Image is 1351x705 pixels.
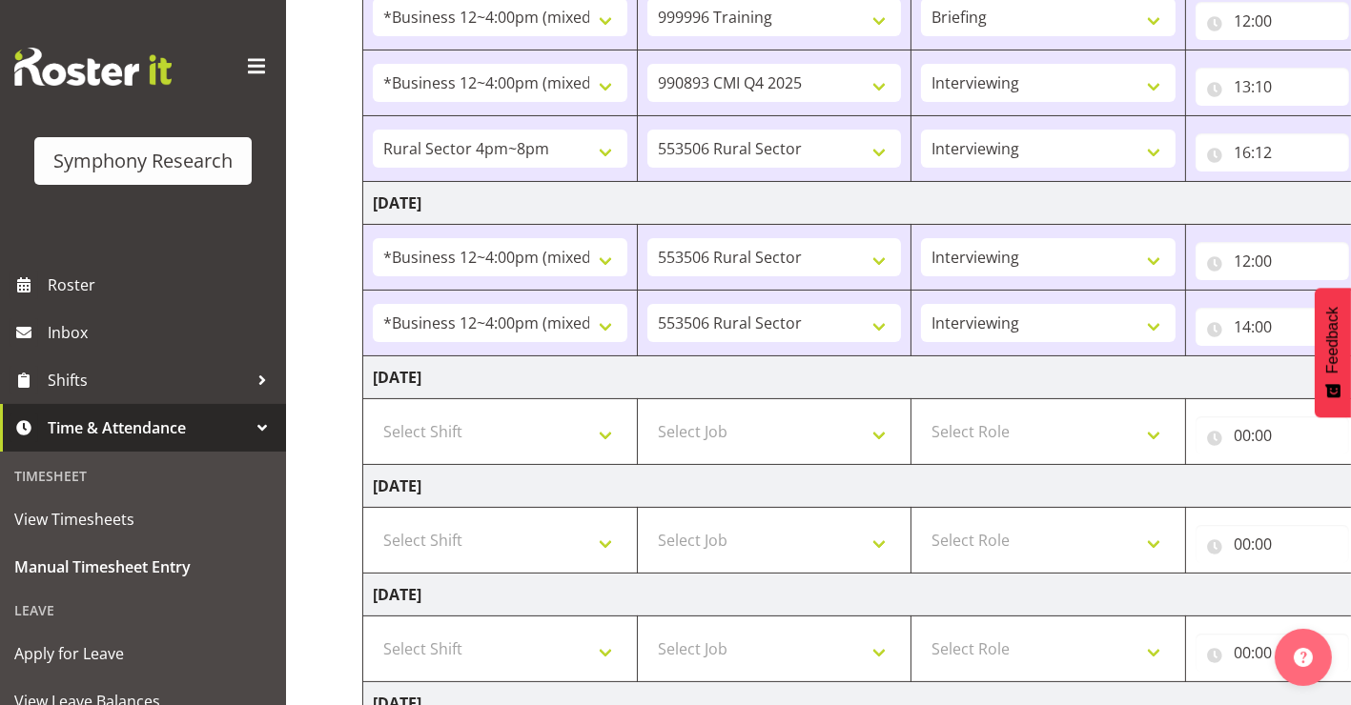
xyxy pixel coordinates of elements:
button: Feedback - Show survey [1315,288,1351,417]
div: Leave [5,591,281,630]
a: Manual Timesheet Entry [5,543,281,591]
span: Time & Attendance [48,413,248,442]
input: Click to select... [1196,416,1349,454]
div: Symphony Research [53,147,233,175]
img: help-xxl-2.png [1294,648,1313,667]
span: Feedback [1324,307,1341,373]
input: Click to select... [1196,634,1349,672]
input: Click to select... [1196,525,1349,563]
input: Click to select... [1196,2,1349,40]
input: Click to select... [1196,308,1349,346]
input: Click to select... [1196,68,1349,106]
a: Apply for Leave [5,630,281,677]
span: Inbox [48,318,276,347]
input: Click to select... [1196,242,1349,280]
img: Rosterit website logo [14,48,172,86]
input: Click to select... [1196,133,1349,171]
span: View Timesheets [14,505,272,534]
span: Manual Timesheet Entry [14,553,272,581]
div: Timesheet [5,456,281,495]
span: Apply for Leave [14,639,272,668]
span: Shifts [48,366,248,394]
a: View Timesheets [5,495,281,543]
span: Roster [48,271,276,299]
